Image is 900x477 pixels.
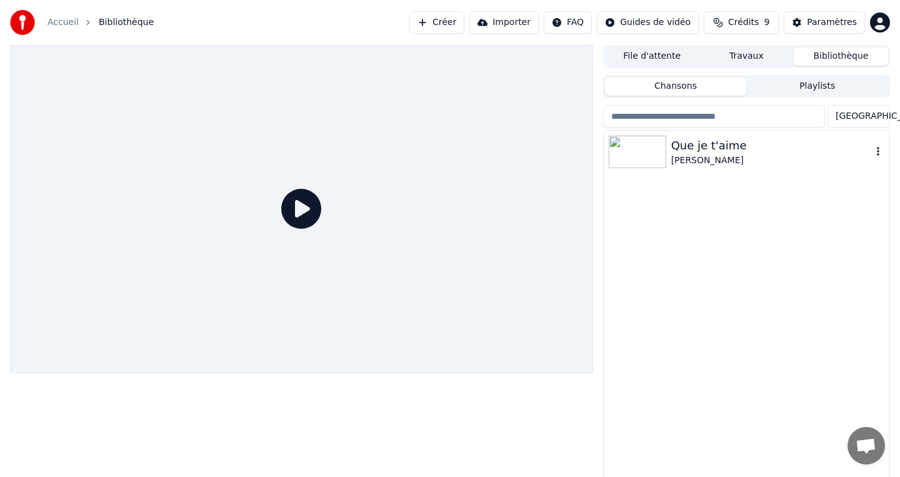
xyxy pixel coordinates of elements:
button: Paramètres [784,11,865,34]
div: [PERSON_NAME] [671,154,872,167]
div: Paramètres [807,16,857,29]
span: Crédits [728,16,759,29]
span: 9 [764,16,769,29]
nav: breadcrumb [47,16,154,29]
a: Accueil [47,16,79,29]
img: youka [10,10,35,35]
button: FAQ [544,11,592,34]
div: Que je t'aime [671,137,872,154]
button: Crédits9 [704,11,779,34]
button: Travaux [699,48,794,66]
button: Playlists [746,78,888,96]
button: Créer [409,11,464,34]
button: Guides de vidéo [597,11,699,34]
button: Bibliothèque [794,48,888,66]
button: Chansons [605,78,747,96]
span: Bibliothèque [99,16,154,29]
button: File d'attente [605,48,699,66]
a: Ouvrir le chat [847,427,885,464]
button: Importer [469,11,539,34]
